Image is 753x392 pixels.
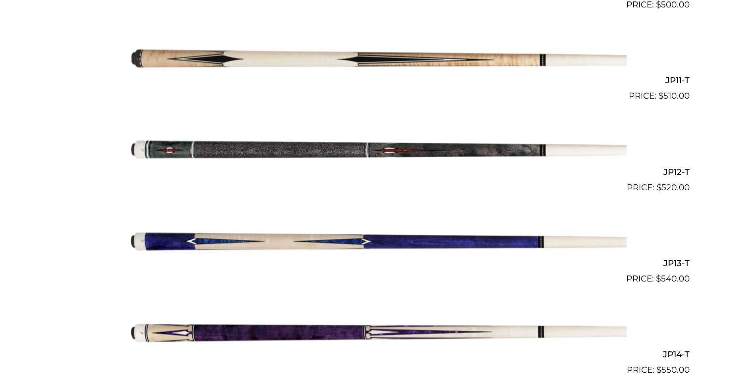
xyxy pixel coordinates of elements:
[656,365,690,375] bdi: 550.00
[656,182,690,192] bdi: 520.00
[127,198,627,281] img: JP13-T
[64,71,690,90] h2: JP11-T
[656,274,661,283] span: $
[127,289,627,373] img: JP14-T
[127,107,627,190] img: JP12-T
[656,365,661,375] span: $
[64,198,690,285] a: JP13-T $540.00
[127,15,627,99] img: JP11-T
[656,182,661,192] span: $
[658,91,690,101] bdi: 510.00
[64,107,690,194] a: JP12-T $520.00
[64,15,690,103] a: JP11-T $510.00
[64,345,690,364] h2: JP14-T
[658,91,663,101] span: $
[64,289,690,377] a: JP14-T $550.00
[64,163,690,181] h2: JP12-T
[64,254,690,273] h2: JP13-T
[656,274,690,283] bdi: 540.00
